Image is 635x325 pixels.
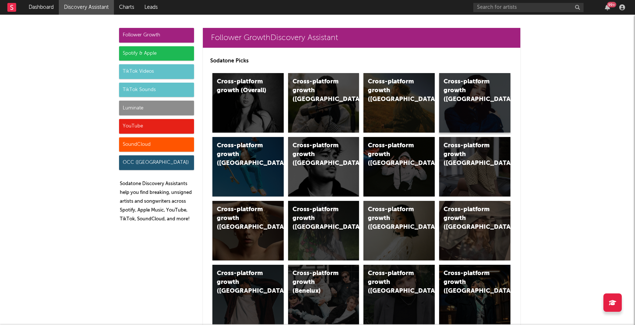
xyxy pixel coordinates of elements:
a: Cross-platform growth ([GEOGRAPHIC_DATA]) [363,265,435,324]
a: Cross-platform growth ([GEOGRAPHIC_DATA]) [439,265,510,324]
div: Cross-platform growth ([GEOGRAPHIC_DATA]) [368,269,418,296]
div: SoundCloud [119,137,194,152]
p: Sodatone Discovery Assistants help you find breaking, unsigned artists and songwriters across Spo... [120,180,194,224]
div: Cross-platform growth ([GEOGRAPHIC_DATA]) [444,77,494,104]
a: Cross-platform growth ([GEOGRAPHIC_DATA]) [288,201,359,260]
div: Cross-platform growth ([GEOGRAPHIC_DATA]) [444,205,494,232]
a: Cross-platform growth ([GEOGRAPHIC_DATA]) [439,73,510,133]
div: TikTok Sounds [119,83,194,97]
div: Cross-platform growth (Benelux) [293,269,342,296]
a: Follower GrowthDiscovery Assistant [203,28,520,48]
div: Cross-platform growth ([GEOGRAPHIC_DATA]) [217,141,267,168]
div: 99 + [607,2,616,7]
div: Follower Growth [119,28,194,43]
div: Cross-platform growth ([GEOGRAPHIC_DATA]) [368,77,418,104]
div: Cross-platform growth ([GEOGRAPHIC_DATA]) [293,141,342,168]
div: OCC ([GEOGRAPHIC_DATA]) [119,155,194,170]
a: Cross-platform growth (Overall) [212,73,284,133]
div: Cross-platform growth ([GEOGRAPHIC_DATA]) [444,141,494,168]
div: TikTok Videos [119,64,194,79]
input: Search for artists [473,3,584,12]
a: Cross-platform growth ([GEOGRAPHIC_DATA]) [288,73,359,133]
a: Cross-platform growth ([GEOGRAPHIC_DATA]/GSA) [363,137,435,196]
div: YouTube [119,119,194,134]
a: Cross-platform growth ([GEOGRAPHIC_DATA]) [212,137,284,196]
div: Luminate [119,101,194,115]
a: Cross-platform growth ([GEOGRAPHIC_DATA]) [212,201,284,260]
div: Spotify & Apple [119,46,194,61]
a: Cross-platform growth ([GEOGRAPHIC_DATA]) [212,265,284,324]
div: Cross-platform growth ([GEOGRAPHIC_DATA]/GSA) [368,141,418,168]
a: Cross-platform growth (Benelux) [288,265,359,324]
div: Cross-platform growth ([GEOGRAPHIC_DATA]) [217,269,267,296]
div: Cross-platform growth ([GEOGRAPHIC_DATA]) [217,205,267,232]
div: Cross-platform growth ([GEOGRAPHIC_DATA]) [293,205,342,232]
button: 99+ [605,4,610,10]
a: Cross-platform growth ([GEOGRAPHIC_DATA]) [439,201,510,260]
a: Cross-platform growth ([GEOGRAPHIC_DATA]) [363,73,435,133]
div: Cross-platform growth ([GEOGRAPHIC_DATA]) [444,269,494,296]
div: Cross-platform growth ([GEOGRAPHIC_DATA]) [293,77,342,104]
div: Cross-platform growth ([GEOGRAPHIC_DATA]) [368,205,418,232]
div: Cross-platform growth (Overall) [217,77,267,95]
a: Cross-platform growth ([GEOGRAPHIC_DATA]) [363,201,435,260]
p: Sodatone Picks [210,57,513,65]
a: Cross-platform growth ([GEOGRAPHIC_DATA]) [439,137,510,196]
a: Cross-platform growth ([GEOGRAPHIC_DATA]) [288,137,359,196]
